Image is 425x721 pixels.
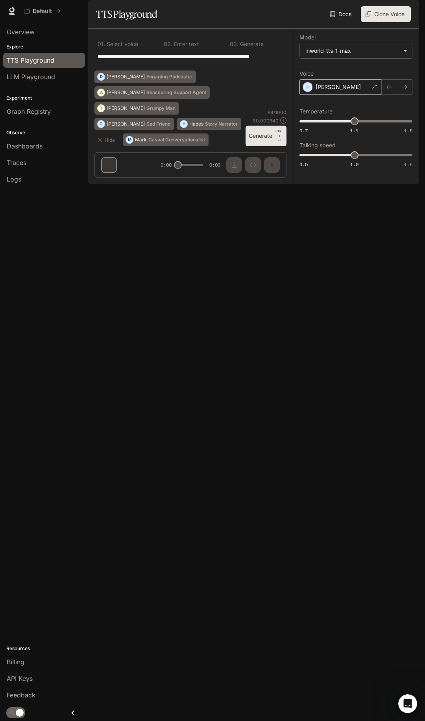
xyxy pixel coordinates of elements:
[148,137,205,142] p: Casual Conversationalist
[230,41,238,47] p: 0 3 .
[94,133,120,146] button: Hide
[172,41,199,47] p: Enter text
[275,129,283,138] p: CTRL +
[98,118,105,130] div: O
[316,83,361,91] p: [PERSON_NAME]
[205,122,238,126] p: Story Narrator
[404,127,412,134] span: 1.5
[299,161,308,168] span: 0.5
[299,71,314,76] p: Voice
[94,102,179,115] button: T[PERSON_NAME]Grumpy Man
[238,41,264,47] p: Generate
[126,133,133,146] div: M
[299,35,316,40] p: Model
[164,41,172,47] p: 0 2 .
[96,6,157,22] h1: TTS Playground
[98,86,105,99] div: A
[180,118,187,130] div: H
[107,106,145,111] p: [PERSON_NAME]
[246,126,286,146] button: GenerateCTRL +⏎
[107,122,145,126] p: [PERSON_NAME]
[146,122,170,126] p: Sad Friend
[123,133,209,146] button: MMarkCasual Conversationalist
[328,6,355,22] a: Docs
[94,118,174,130] button: O[PERSON_NAME]Sad Friend
[107,90,145,95] p: [PERSON_NAME]
[299,127,308,134] span: 0.7
[299,109,333,114] p: Temperature
[177,118,241,130] button: HHadesStory Narrator
[98,70,105,83] div: D
[94,86,210,99] button: A[PERSON_NAME]Reassuring Support Agent
[300,43,412,58] div: inworld-tts-1-max
[189,122,203,126] p: Hades
[20,3,64,19] button: All workspaces
[398,694,417,713] iframe: Intercom live chat
[350,161,358,168] span: 1.0
[146,90,206,95] p: Reassuring Support Agent
[135,137,147,142] p: Mark
[305,47,399,55] div: inworld-tts-1-max
[107,74,145,79] p: [PERSON_NAME]
[361,6,411,22] button: Clone Voice
[146,106,176,111] p: Grumpy Man
[98,41,105,47] p: 0 1 .
[404,161,412,168] span: 1.5
[33,8,52,15] p: Default
[105,41,138,47] p: Select voice
[299,143,336,148] p: Talking speed
[94,70,196,83] button: D[PERSON_NAME]Engaging Podcaster
[146,74,192,79] p: Engaging Podcaster
[98,102,105,115] div: T
[275,129,283,143] p: ⏎
[350,127,358,134] span: 1.1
